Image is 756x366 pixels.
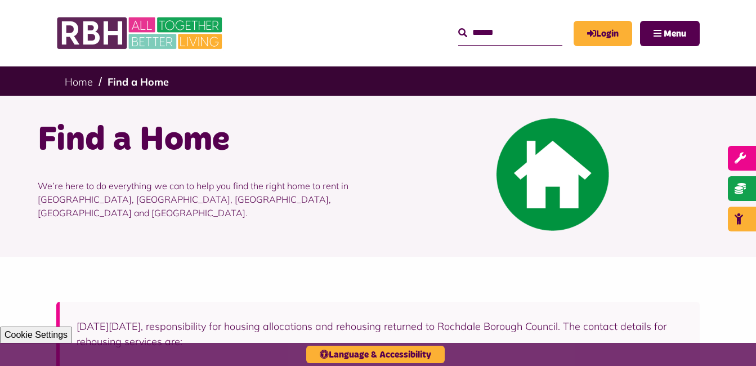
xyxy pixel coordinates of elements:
[77,319,683,349] p: [DATE][DATE], responsibility for housing allocations and rehousing returned to Rochdale Borough C...
[664,29,686,38] span: Menu
[38,118,370,162] h1: Find a Home
[108,75,169,88] a: Find a Home
[56,11,225,55] img: RBH
[496,118,609,231] img: Find A Home
[574,21,632,46] a: MyRBH
[38,162,370,236] p: We’re here to do everything we can to help you find the right home to rent in [GEOGRAPHIC_DATA], ...
[640,21,700,46] button: Navigation
[65,75,93,88] a: Home
[306,346,445,363] button: Language & Accessibility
